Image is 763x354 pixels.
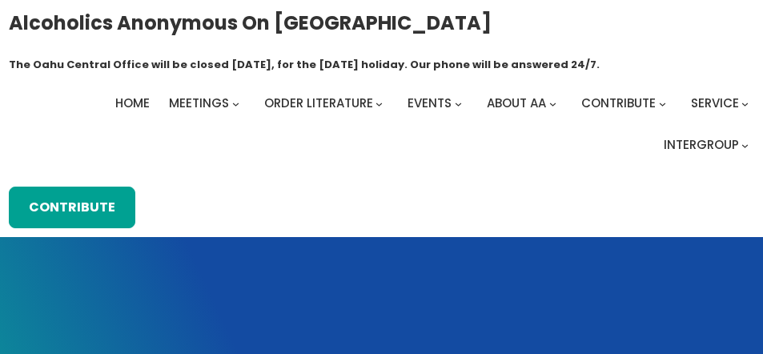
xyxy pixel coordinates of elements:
[115,92,150,115] a: Home
[691,95,739,111] span: Service
[169,92,229,115] a: Meetings
[455,100,462,107] button: Events submenu
[741,142,749,149] button: Intergroup submenu
[375,100,383,107] button: Order Literature submenu
[169,95,229,111] span: Meetings
[264,95,373,111] span: Order Literature
[487,95,546,111] span: About AA
[581,95,656,111] span: Contribute
[664,134,739,156] a: Intergroup
[741,100,749,107] button: Service submenu
[9,6,492,40] a: Alcoholics Anonymous on [GEOGRAPHIC_DATA]
[691,92,739,115] a: Service
[408,92,452,115] a: Events
[487,92,546,115] a: About AA
[664,136,739,153] span: Intergroup
[115,95,150,111] span: Home
[9,57,600,73] h1: The Oahu Central Office will be closed [DATE], for the [DATE] holiday. Our phone will be answered...
[408,95,452,111] span: Events
[581,92,656,115] a: Contribute
[9,92,755,156] nav: Intergroup
[9,187,135,228] a: Contribute
[659,100,666,107] button: Contribute submenu
[549,100,556,107] button: About AA submenu
[232,100,239,107] button: Meetings submenu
